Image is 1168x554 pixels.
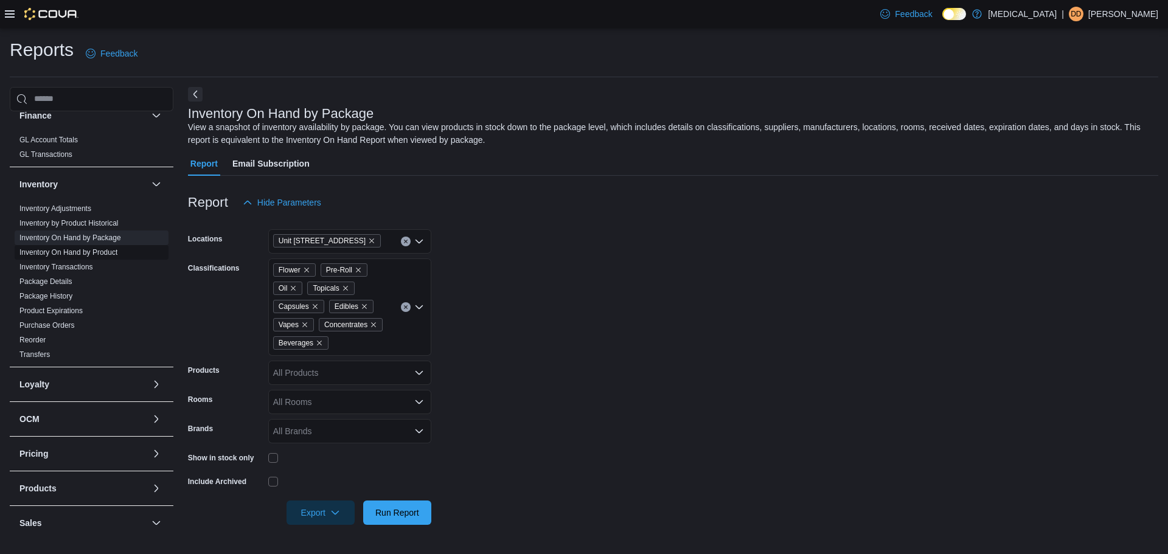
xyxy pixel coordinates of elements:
button: Open list of options [414,397,424,407]
label: Brands [188,424,213,434]
span: Email Subscription [232,151,310,176]
button: Next [188,87,203,102]
button: Loyalty [19,378,147,390]
span: Package History [19,291,72,301]
a: Product Expirations [19,306,83,315]
button: Loyalty [149,377,164,392]
a: GL Account Totals [19,136,78,144]
button: Inventory [19,178,147,190]
span: Run Report [375,507,419,519]
button: Export [287,500,355,525]
span: Vapes [279,319,299,331]
a: GL Transactions [19,150,72,159]
span: Report [190,151,218,176]
button: Remove Topicals from selection in this group [342,285,349,292]
span: Beverages [279,337,313,349]
button: Remove Unit 385 North Dollarton Highway from selection in this group [368,237,375,244]
span: Export [294,500,347,525]
label: Products [188,365,220,375]
a: Inventory On Hand by Product [19,248,117,257]
button: Remove Oil from selection in this group [290,285,297,292]
button: Remove Edibles from selection in this group [361,303,368,310]
button: Remove Flower from selection in this group [303,266,310,274]
label: Rooms [188,395,213,404]
button: Clear input [401,237,411,246]
span: Inventory by Product Historical [19,218,119,228]
span: Edibles [335,300,358,313]
span: GL Account Totals [19,135,78,145]
button: Open list of options [414,302,424,312]
span: Concentrates [319,318,383,331]
button: Open list of options [414,237,424,246]
button: Remove Beverages from selection in this group [316,339,323,347]
span: Product Expirations [19,306,83,316]
span: Feedback [100,47,137,60]
span: Unit [STREET_ADDRESS] [279,235,366,247]
button: OCM [149,412,164,426]
h3: Finance [19,109,52,122]
button: Run Report [363,500,431,525]
span: Flower [279,264,301,276]
span: Dd [1071,7,1081,21]
span: Topicals [313,282,339,294]
span: Edibles [329,300,374,313]
span: Unit 385 North Dollarton Highway [273,234,381,248]
p: | [1062,7,1064,21]
span: Capsules [273,300,324,313]
span: Pre-Roll [321,263,367,277]
span: Flower [273,263,316,277]
span: Beverages [273,336,328,350]
a: Purchase Orders [19,321,75,330]
h3: Pricing [19,448,48,460]
span: Feedback [895,8,932,20]
h1: Reports [10,38,74,62]
p: [MEDICAL_DATA] [988,7,1057,21]
label: Locations [188,234,223,244]
a: Transfers [19,350,50,359]
h3: Loyalty [19,378,49,390]
h3: OCM [19,413,40,425]
span: Reorder [19,335,46,345]
button: Finance [149,108,164,123]
span: Capsules [279,300,309,313]
button: Clear input [401,302,411,312]
a: Inventory Adjustments [19,204,91,213]
button: Remove Pre-Roll from selection in this group [355,266,362,274]
span: Oil [273,282,303,295]
button: Hide Parameters [238,190,326,215]
button: Pricing [149,446,164,461]
div: View a snapshot of inventory availability by package. You can view products in stock down to the ... [188,121,1152,147]
span: Vapes [273,318,314,331]
span: Topicals [307,282,354,295]
h3: Report [188,195,228,210]
button: Open list of options [414,426,424,436]
a: Feedback [81,41,142,66]
span: Inventory Transactions [19,262,93,272]
button: Open list of options [414,368,424,378]
button: Remove Capsules from selection in this group [311,303,319,310]
button: Remove Vapes from selection in this group [301,321,308,328]
label: Include Archived [188,477,246,486]
span: Pre-Roll [326,264,352,276]
a: Reorder [19,336,46,344]
p: [PERSON_NAME] [1088,7,1158,21]
div: Diego de Azevedo [1069,7,1083,21]
h3: Sales [19,517,42,529]
a: Package History [19,292,72,300]
label: Show in stock only [188,453,254,463]
a: Feedback [875,2,937,26]
label: Classifications [188,263,240,273]
span: Hide Parameters [257,196,321,209]
div: Inventory [10,201,173,367]
a: Inventory by Product Historical [19,219,119,227]
button: Products [19,482,147,494]
span: Concentrates [324,319,367,331]
a: Package Details [19,277,72,286]
button: Remove Concentrates from selection in this group [370,321,377,328]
